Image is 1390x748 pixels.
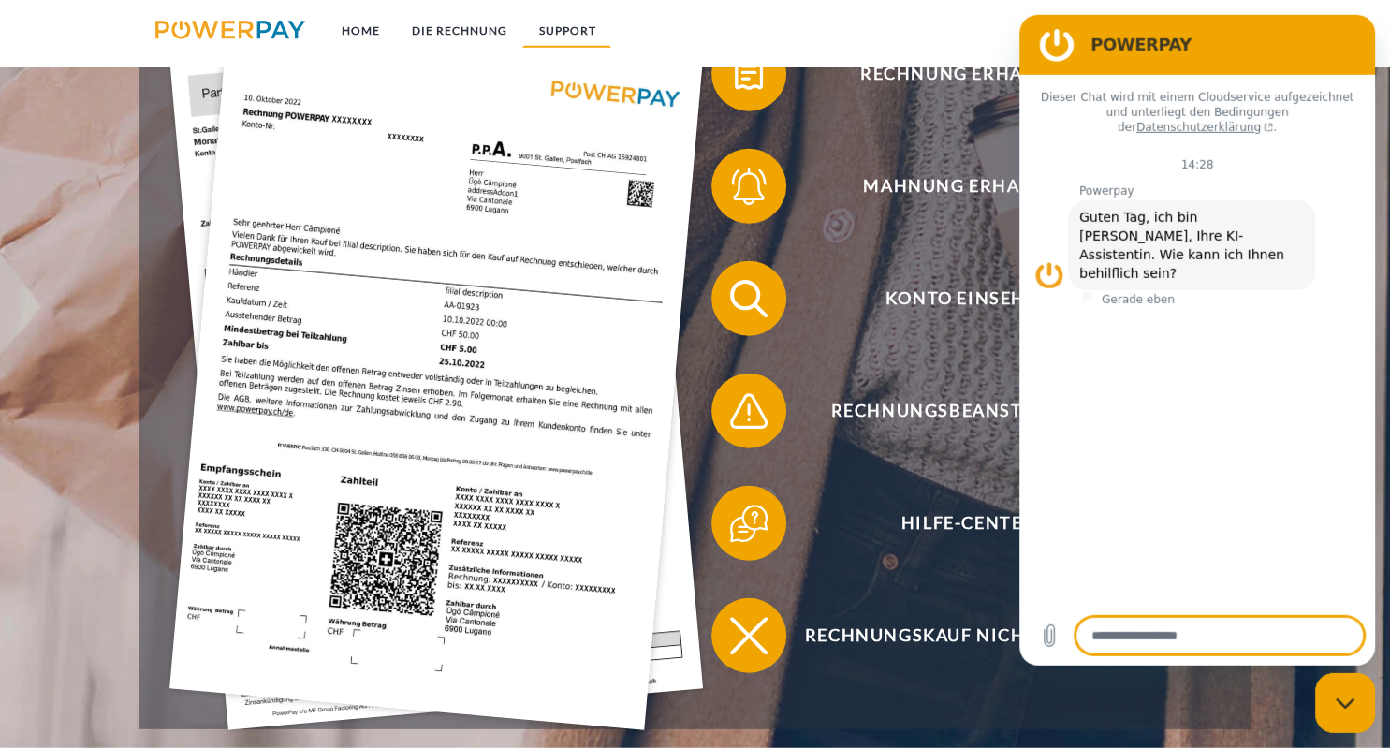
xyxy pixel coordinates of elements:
[395,14,522,48] a: DIE RECHNUNG
[739,149,1197,224] span: Mahnung erhalten?
[725,500,772,547] img: qb_help.svg
[739,37,1197,111] span: Rechnung erhalten?
[725,51,772,97] img: qb_bill.svg
[325,14,395,48] a: Home
[739,486,1197,561] span: Hilfe-Center
[725,275,772,322] img: qb_search.svg
[711,261,1198,336] button: Konto einsehen
[711,598,1198,673] button: Rechnungskauf nicht möglich
[739,261,1197,336] span: Konto einsehen
[155,21,306,39] img: logo-powerpay.svg
[725,163,772,210] img: qb_bell.svg
[711,37,1198,111] button: Rechnung erhalten?
[711,486,1198,561] button: Hilfe-Center
[711,149,1198,224] button: Mahnung erhalten?
[711,374,1198,448] button: Rechnungsbeanstandung
[1019,15,1375,666] iframe: Messaging-Fenster
[739,598,1197,673] span: Rechnungskauf nicht möglich
[725,388,772,434] img: qb_warning.svg
[522,14,611,48] a: SUPPORT
[1139,14,1197,48] a: agb
[739,374,1197,448] span: Rechnungsbeanstandung
[169,17,703,730] img: single_invoice_powerpay_de.jpg
[1315,673,1375,733] iframe: Schaltfläche zum Öffnen des Messaging-Fensters; Konversation läuft
[725,612,772,659] img: qb_close.svg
